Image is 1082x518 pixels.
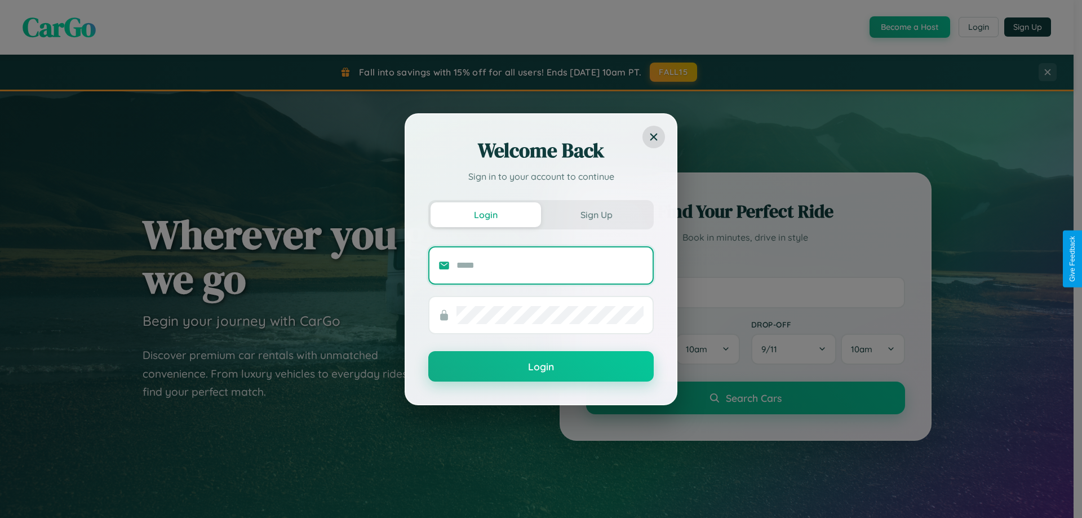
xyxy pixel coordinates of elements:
[431,202,541,227] button: Login
[428,351,654,382] button: Login
[428,137,654,164] h2: Welcome Back
[428,170,654,183] p: Sign in to your account to continue
[1068,236,1076,282] div: Give Feedback
[541,202,651,227] button: Sign Up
